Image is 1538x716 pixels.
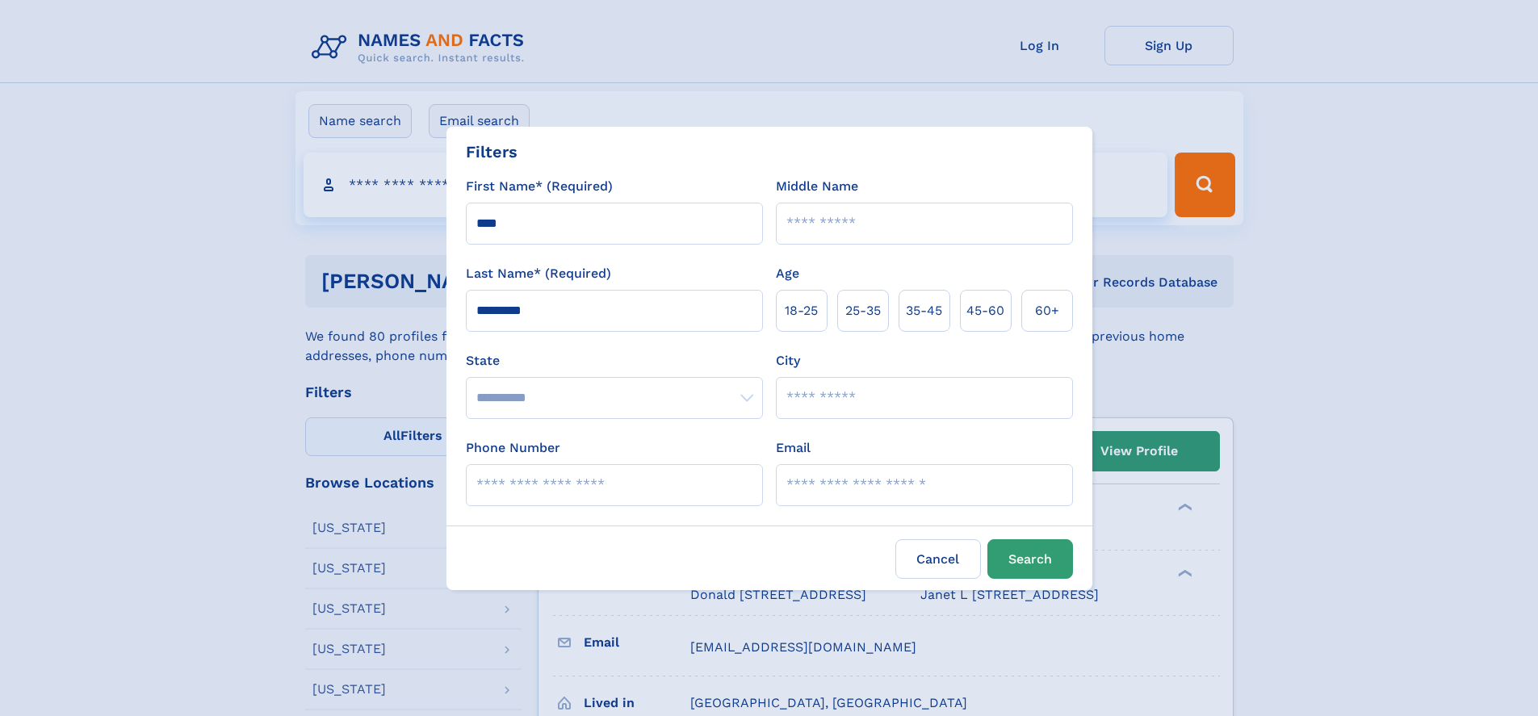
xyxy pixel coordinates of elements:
[785,301,818,320] span: 18‑25
[466,438,560,458] label: Phone Number
[776,438,811,458] label: Email
[906,301,942,320] span: 35‑45
[966,301,1004,320] span: 45‑60
[1035,301,1059,320] span: 60+
[895,539,981,579] label: Cancel
[987,539,1073,579] button: Search
[466,351,763,371] label: State
[776,264,799,283] label: Age
[466,140,518,164] div: Filters
[776,177,858,196] label: Middle Name
[776,351,800,371] label: City
[466,177,613,196] label: First Name* (Required)
[466,264,611,283] label: Last Name* (Required)
[845,301,881,320] span: 25‑35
